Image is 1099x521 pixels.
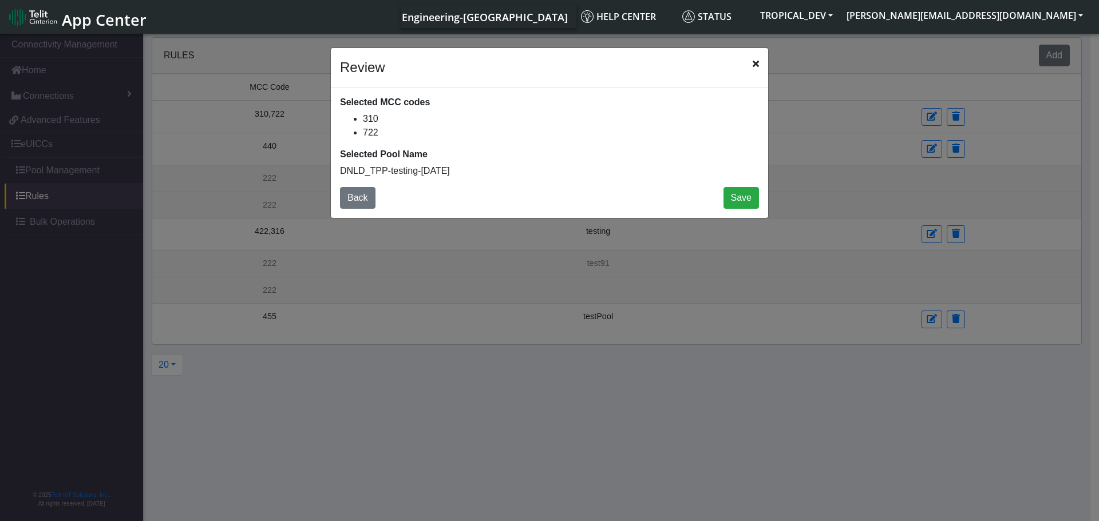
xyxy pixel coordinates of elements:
button: TROPICAL_DEV [753,5,840,26]
img: logo-telit-cinterion-gw-new.png [9,8,57,26]
img: knowledge.svg [581,10,594,23]
button: Back [340,187,375,209]
li: 310 [363,112,759,126]
button: [PERSON_NAME][EMAIL_ADDRESS][DOMAIN_NAME] [840,5,1090,26]
button: Save [724,187,759,209]
h4: Review [340,57,385,78]
span: App Center [62,9,147,30]
strong: Selected MCC codes [340,97,430,107]
p: DNLD_TPP-testing-[DATE] [340,164,759,178]
li: 722 [363,126,759,140]
span: Engineering-[GEOGRAPHIC_DATA] [402,10,568,24]
a: Your current platform instance [401,5,567,28]
span: Help center [581,10,656,23]
span: Status [682,10,732,23]
span: Close [753,57,759,71]
strong: Selected Pool Name [340,149,428,159]
img: status.svg [682,10,695,23]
